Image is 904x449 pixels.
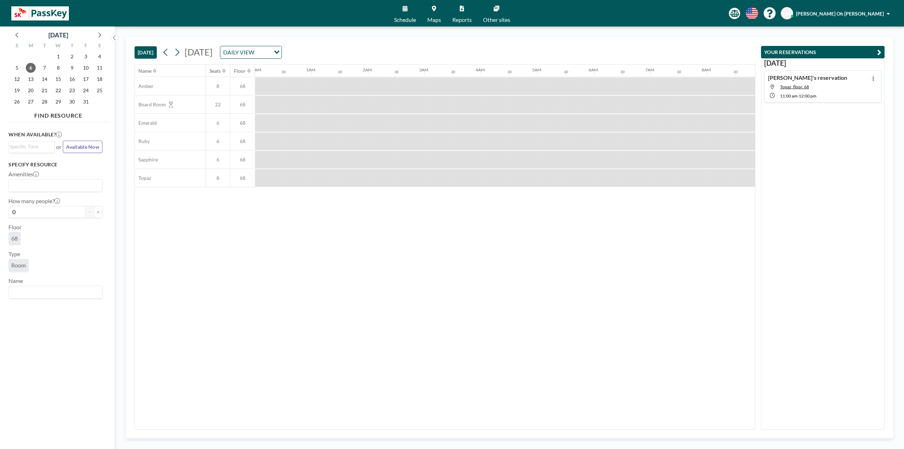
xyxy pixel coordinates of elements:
span: 68 [230,138,255,144]
span: Tuesday, October 28, 2025 [40,97,49,107]
span: Topaz, floor: 68 [780,84,809,89]
span: Thursday, October 2, 2025 [67,52,77,61]
input: Search for option [10,181,98,190]
div: 2AM [363,67,372,72]
span: 12:00 PM [799,93,816,99]
button: YOUR RESERVATIONS [761,46,885,58]
span: 11:00 AM [780,93,797,99]
span: Tuesday, October 7, 2025 [40,63,49,73]
input: Search for option [10,143,50,150]
span: Saturday, October 25, 2025 [95,85,105,95]
span: Topaz [135,175,151,181]
span: Monday, October 27, 2025 [26,97,36,107]
span: Sapphire [135,156,158,163]
label: Type [8,250,20,258]
div: 30 [507,70,512,74]
div: M [24,42,38,51]
span: Maps [427,17,441,23]
div: 30 [677,70,681,74]
div: 1AM [306,67,315,72]
span: Wednesday, October 29, 2025 [53,97,63,107]
span: Monday, October 6, 2025 [26,63,36,73]
span: Friday, October 3, 2025 [81,52,91,61]
span: Available Now [66,144,99,150]
span: 6 [206,156,230,163]
div: 30 [620,70,625,74]
span: 68 [230,156,255,163]
div: 30 [338,70,342,74]
span: Monday, October 20, 2025 [26,85,36,95]
div: Name [138,68,151,74]
span: Sunday, October 19, 2025 [12,85,22,95]
div: Search for option [9,286,102,298]
div: T [38,42,52,51]
span: Room [11,262,26,268]
div: W [52,42,65,51]
span: Schedule [394,17,416,23]
div: 6AM [589,67,598,72]
div: 12AM [250,67,261,72]
span: 68 [230,83,255,89]
label: Amenities [8,171,39,178]
span: 6 [206,120,230,126]
span: [PERSON_NAME] Oh [PERSON_NAME] [796,11,884,17]
div: S [10,42,24,51]
span: Sunday, October 26, 2025 [12,97,22,107]
span: Sunday, October 12, 2025 [12,74,22,84]
button: [DATE] [135,46,157,59]
span: Thursday, October 23, 2025 [67,85,77,95]
span: Saturday, October 18, 2025 [95,74,105,84]
span: Wednesday, October 8, 2025 [53,63,63,73]
span: Wednesday, October 1, 2025 [53,52,63,61]
span: Amber [135,83,154,89]
button: + [94,206,102,218]
div: 30 [394,70,399,74]
div: 3AM [419,67,428,72]
button: Available Now [63,141,102,153]
h4: FIND RESOURCE [8,109,108,119]
div: 4AM [476,67,485,72]
span: or [56,143,61,150]
span: 68 [230,101,255,108]
span: Emerald [135,120,157,126]
span: 68 [230,120,255,126]
label: Floor [8,224,22,231]
span: Tuesday, October 21, 2025 [40,85,49,95]
span: Saturday, October 4, 2025 [95,52,105,61]
span: 8 [206,175,230,181]
button: - [85,206,94,218]
h3: Specify resource [8,161,102,168]
span: Saturday, October 11, 2025 [95,63,105,73]
span: Friday, October 31, 2025 [81,97,91,107]
img: organization-logo [11,6,69,20]
label: How many people? [8,197,60,205]
label: Name [8,277,23,284]
div: 30 [281,70,286,74]
span: Wednesday, October 22, 2025 [53,85,63,95]
div: 30 [451,70,455,74]
div: T [65,42,79,51]
span: Monday, October 13, 2025 [26,74,36,84]
span: Wednesday, October 15, 2025 [53,74,63,84]
span: Friday, October 10, 2025 [81,63,91,73]
span: Board Room [135,101,166,108]
div: Search for option [220,46,281,58]
div: Search for option [9,141,54,152]
span: Thursday, October 16, 2025 [67,74,77,84]
span: 22 [206,101,230,108]
span: 68 [11,235,18,242]
div: 5AM [532,67,541,72]
span: Other sites [483,17,510,23]
div: Floor [234,68,246,74]
div: F [79,42,93,51]
span: Reports [452,17,472,23]
span: 8 [206,83,230,89]
h4: [PERSON_NAME]'s reservation [768,74,847,81]
span: MK [783,10,791,17]
span: 6 [206,138,230,144]
span: - [797,93,799,99]
span: Thursday, October 9, 2025 [67,63,77,73]
input: Search for option [256,48,270,57]
div: 30 [564,70,568,74]
span: [DATE] [185,47,213,57]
